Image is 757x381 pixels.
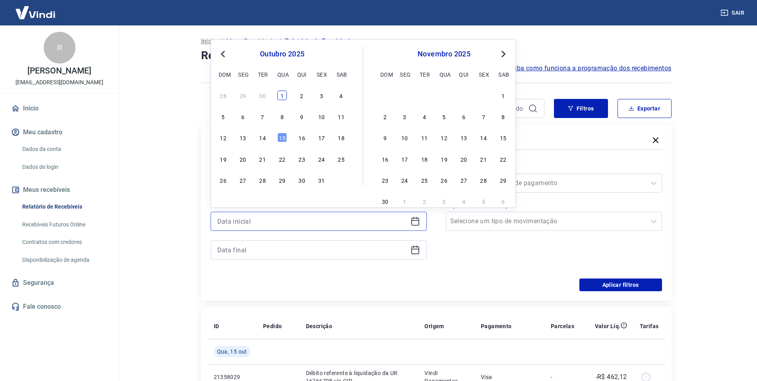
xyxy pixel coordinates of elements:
div: Choose quinta-feira, 9 de outubro de 2025 [297,112,307,121]
a: Contratos com credores [19,234,109,250]
div: Choose quinta-feira, 16 de outubro de 2025 [297,133,307,142]
button: Sair [719,6,747,20]
p: Início [201,37,217,46]
div: Choose sábado, 29 de novembro de 2025 [498,175,508,185]
span: Qua, 15 out [217,348,247,356]
div: R [44,32,76,64]
div: Choose quarta-feira, 1 de outubro de 2025 [277,91,287,100]
div: Choose quinta-feira, 4 de dezembro de 2025 [459,196,469,206]
div: month 2025-11 [379,89,509,207]
a: Segurança [10,274,109,292]
div: ter [258,70,267,79]
div: Choose terça-feira, 18 de novembro de 2025 [420,154,429,164]
div: Choose sábado, 4 de outubro de 2025 [337,91,346,100]
p: / [279,37,281,46]
div: Choose segunda-feira, 24 de novembro de 2025 [400,175,409,185]
input: Data final [217,244,407,256]
a: Dados da conta [19,141,109,157]
p: / [220,37,223,46]
p: Meus Recebíveis [226,37,275,46]
button: Aplicar filtros [579,278,662,291]
div: Choose domingo, 12 de outubro de 2025 [219,133,228,142]
p: Valor Líq. [595,322,621,330]
div: Choose quinta-feira, 30 de outubro de 2025 [297,175,307,185]
a: Recebíveis Futuros Online [19,217,109,233]
button: Meus recebíveis [10,181,109,199]
div: Choose terça-feira, 25 de novembro de 2025 [420,175,429,185]
div: ter [420,70,429,79]
div: Choose sexta-feira, 31 de outubro de 2025 [479,91,488,100]
a: Relatório de Recebíveis [19,199,109,215]
div: Choose sábado, 8 de novembro de 2025 [498,112,508,121]
div: Choose domingo, 16 de novembro de 2025 [380,154,390,164]
div: novembro 2025 [379,49,509,59]
div: Choose domingo, 28 de setembro de 2025 [219,91,228,100]
div: Choose sexta-feira, 31 de outubro de 2025 [317,175,326,185]
div: Choose sábado, 22 de novembro de 2025 [498,154,508,164]
div: Choose sábado, 25 de outubro de 2025 [337,154,346,164]
div: Choose segunda-feira, 27 de outubro de 2025 [400,91,409,100]
div: Choose terça-feira, 14 de outubro de 2025 [258,133,267,142]
div: Choose domingo, 26 de outubro de 2025 [219,175,228,185]
p: Origem [424,322,444,330]
input: Data inicial [217,215,407,227]
div: Choose terça-feira, 2 de dezembro de 2025 [420,196,429,206]
label: Tipo de Movimentação [447,201,660,210]
button: Meu cadastro [10,124,109,141]
div: Choose quarta-feira, 29 de outubro de 2025 [439,91,449,100]
div: Choose domingo, 2 de novembro de 2025 [380,112,390,121]
div: Choose quinta-feira, 13 de novembro de 2025 [459,133,469,142]
div: sab [498,70,508,79]
div: dom [219,70,228,79]
a: Disponibilização de agenda [19,252,109,268]
div: Choose domingo, 26 de outubro de 2025 [380,91,390,100]
div: Choose quarta-feira, 19 de novembro de 2025 [439,154,449,164]
div: Choose terça-feira, 4 de novembro de 2025 [420,112,429,121]
p: Parcelas [551,322,574,330]
div: Choose sexta-feira, 7 de novembro de 2025 [479,112,488,121]
div: Choose quinta-feira, 27 de novembro de 2025 [459,175,469,185]
div: qua [439,70,449,79]
div: Choose sábado, 18 de outubro de 2025 [337,133,346,142]
div: Choose domingo, 5 de outubro de 2025 [219,112,228,121]
div: Choose segunda-feira, 13 de outubro de 2025 [238,133,248,142]
div: Choose quinta-feira, 2 de outubro de 2025 [297,91,307,100]
p: ID [214,322,219,330]
p: Tarifas [640,322,659,330]
button: Previous Month [218,49,228,59]
div: Choose quarta-feira, 5 de novembro de 2025 [439,112,449,121]
div: Choose segunda-feira, 3 de novembro de 2025 [400,112,409,121]
div: Choose quarta-feira, 3 de dezembro de 2025 [439,196,449,206]
label: Forma de Pagamento [447,162,660,172]
p: Pedido [263,322,282,330]
div: Choose quarta-feira, 12 de novembro de 2025 [439,133,449,142]
button: Next Month [499,49,508,59]
a: Saiba como funciona a programação dos recebimentos [507,64,672,73]
button: Exportar [618,99,672,118]
div: Choose quinta-feira, 6 de novembro de 2025 [459,112,469,121]
div: Choose quarta-feira, 22 de outubro de 2025 [277,154,287,164]
div: dom [380,70,390,79]
div: Choose sábado, 1 de novembro de 2025 [337,175,346,185]
div: Choose sexta-feira, 28 de novembro de 2025 [479,175,488,185]
div: Choose sexta-feira, 17 de outubro de 2025 [317,133,326,142]
div: month 2025-10 [217,89,347,186]
p: [PERSON_NAME] [27,67,91,75]
div: Choose quarta-feira, 8 de outubro de 2025 [277,112,287,121]
div: seg [400,70,409,79]
div: Choose segunda-feira, 29 de setembro de 2025 [238,91,248,100]
div: Choose sexta-feira, 21 de novembro de 2025 [479,154,488,164]
div: Choose sexta-feira, 10 de outubro de 2025 [317,112,326,121]
div: sex [317,70,326,79]
div: Choose segunda-feira, 17 de novembro de 2025 [400,154,409,164]
div: qui [459,70,469,79]
div: Choose segunda-feira, 27 de outubro de 2025 [238,175,248,185]
div: Choose domingo, 30 de novembro de 2025 [380,196,390,206]
p: Pagamento [481,322,512,330]
div: Choose segunda-feira, 6 de outubro de 2025 [238,112,248,121]
div: qua [277,70,287,79]
div: Choose domingo, 23 de novembro de 2025 [380,175,390,185]
p: - [551,373,574,381]
div: Choose terça-feira, 28 de outubro de 2025 [258,175,267,185]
